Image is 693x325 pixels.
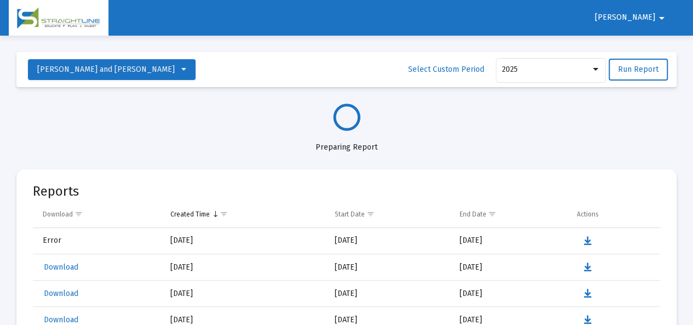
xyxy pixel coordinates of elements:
span: Show filter options for column 'Download' [75,210,83,218]
div: [DATE] [170,235,319,246]
span: Error [43,236,61,245]
td: Column Created Time [163,201,327,227]
span: Download [44,263,78,272]
img: Dashboard [17,7,100,29]
td: [DATE] [327,228,452,254]
div: Created Time [170,210,210,219]
span: Select Custom Period [408,65,484,74]
span: Show filter options for column 'Start Date' [366,210,375,218]
td: Column End Date [452,201,569,227]
td: Column Actions [569,201,660,227]
div: End Date [460,210,486,219]
td: Column Start Date [327,201,452,227]
span: Run Report [618,65,658,74]
td: Column Download [33,201,163,227]
td: [DATE] [452,228,569,254]
div: Download [43,210,73,219]
div: Preparing Report [16,131,677,153]
span: Show filter options for column 'End Date' [488,210,496,218]
button: [PERSON_NAME] and [PERSON_NAME] [28,59,196,80]
mat-icon: arrow_drop_down [655,7,668,29]
button: Run Report [609,59,668,81]
div: Start Date [335,210,365,219]
button: [PERSON_NAME] [582,7,681,28]
span: [PERSON_NAME] and [PERSON_NAME] [37,65,175,74]
div: [DATE] [170,288,319,299]
span: 2025 [502,65,518,74]
span: [PERSON_NAME] [595,13,655,22]
td: [DATE] [452,254,569,281]
span: Download [44,289,78,298]
span: Show filter options for column 'Created Time' [220,210,228,218]
td: [DATE] [452,281,569,307]
td: [DATE] [327,281,452,307]
div: Actions [577,210,599,219]
mat-card-title: Reports [33,186,79,197]
div: [DATE] [170,262,319,273]
td: [DATE] [327,254,452,281]
span: Download [44,315,78,324]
